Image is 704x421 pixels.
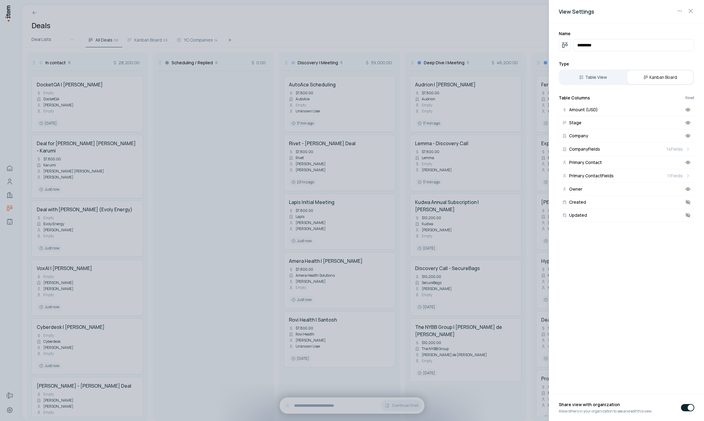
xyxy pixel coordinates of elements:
button: CompanyFields14Fields [559,142,694,156]
span: Amount (USD) [569,108,598,112]
button: Primary Contact [559,156,694,169]
button: Kanban Board [627,71,693,84]
span: Updated [569,213,587,217]
span: 14 Fields [666,146,683,152]
button: Amount (USD) [559,103,694,116]
button: Owner [559,183,694,196]
h2: View Settings [559,7,694,16]
button: Primary ContactFields11Fields [559,169,694,183]
button: Reset [685,96,694,100]
span: Primary Contact [569,160,602,165]
button: Table View [560,71,626,84]
button: Stage [559,116,694,129]
span: Company [569,134,588,138]
span: Owner [569,187,582,191]
span: Created [569,200,586,204]
h2: Type [559,61,694,67]
span: Stage [569,121,582,125]
span: 11 Fields [667,173,683,179]
button: Updated [559,209,694,222]
h2: Table Columns [559,95,590,101]
h2: Name [559,31,694,37]
button: Created [559,196,694,209]
button: View actions [675,6,685,16]
span: Allow others in your organization to see and edit this view [559,409,652,414]
span: Primary Contact Fields [569,174,614,178]
span: Share view with organization [559,402,652,409]
span: Company Fields [569,147,600,151]
button: Company [559,129,694,142]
